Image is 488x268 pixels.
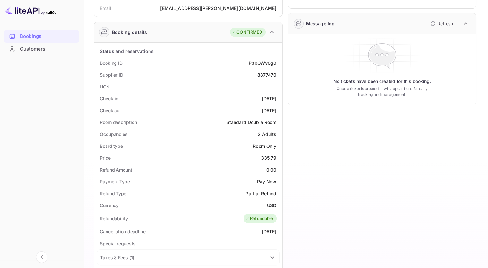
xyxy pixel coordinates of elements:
div: Room Only [253,143,276,149]
div: Refundability [100,215,128,222]
div: Booking details [112,29,147,36]
div: [DATE] [262,107,277,114]
div: Board type [100,143,123,149]
img: LiteAPI logo [5,5,56,15]
div: Standard Double Room [227,119,277,126]
div: Email [100,5,111,12]
div: Taxes & Fees (1) [97,250,279,265]
div: [EMAIL_ADDRESS][PERSON_NAME][DOMAIN_NAME] [160,5,276,12]
div: 335.79 [261,155,277,161]
div: CONFIRMED [232,29,262,36]
div: Refund Amount [100,166,132,173]
div: P3xGWv0g0 [249,60,276,66]
div: 8877470 [257,71,276,78]
p: Refresh [437,20,453,27]
div: Bookings [20,33,76,40]
div: HCN [100,83,110,90]
div: Partial Refund [245,190,276,197]
div: Cancellation deadline [100,228,146,235]
div: Price [100,155,111,161]
div: Taxes & Fees ( 1 ) [100,254,134,261]
div: [DATE] [262,95,277,102]
div: Check-in [100,95,118,102]
div: Refundable [245,215,273,222]
div: Refund Type [100,190,126,197]
a: Customers [4,43,79,55]
button: Refresh [426,19,456,29]
p: No tickets have been created for this booking. [333,78,431,85]
div: Message log [306,20,335,27]
div: Supplier ID [100,71,123,78]
a: Bookings [4,30,79,42]
div: Bookings [4,30,79,43]
div: Customers [20,46,76,53]
div: Payment Type [100,178,130,185]
div: USD [267,202,276,209]
div: 2 Adults [258,131,276,138]
div: Special requests [100,240,135,247]
div: Status and reservations [100,48,154,54]
div: Check out [100,107,121,114]
div: [DATE] [262,228,277,235]
div: Booking ID [100,60,123,66]
div: Currency [100,202,119,209]
div: 0.00 [266,166,277,173]
div: Pay Now [257,178,276,185]
button: Collapse navigation [36,251,47,263]
div: Room description [100,119,137,126]
p: Once a ticket is created, it will appear here for easy tracking and management. [332,86,432,97]
div: Occupancies [100,131,128,138]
